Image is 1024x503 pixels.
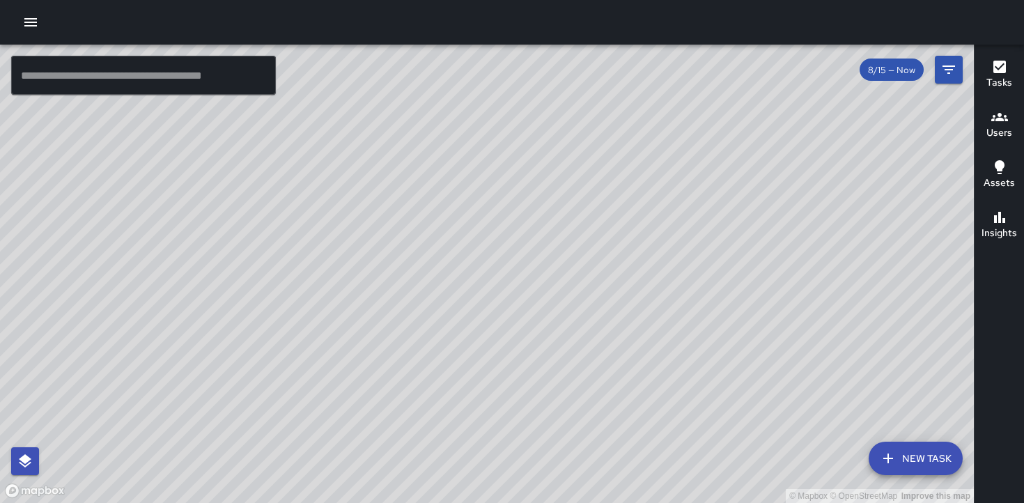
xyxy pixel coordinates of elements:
[935,56,963,84] button: Filters
[975,50,1024,100] button: Tasks
[975,100,1024,150] button: Users
[986,75,1012,91] h6: Tasks
[984,176,1015,191] h6: Assets
[986,125,1012,141] h6: Users
[975,150,1024,201] button: Assets
[975,201,1024,251] button: Insights
[869,442,963,475] button: New Task
[860,64,924,76] span: 8/15 — Now
[982,226,1017,241] h6: Insights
